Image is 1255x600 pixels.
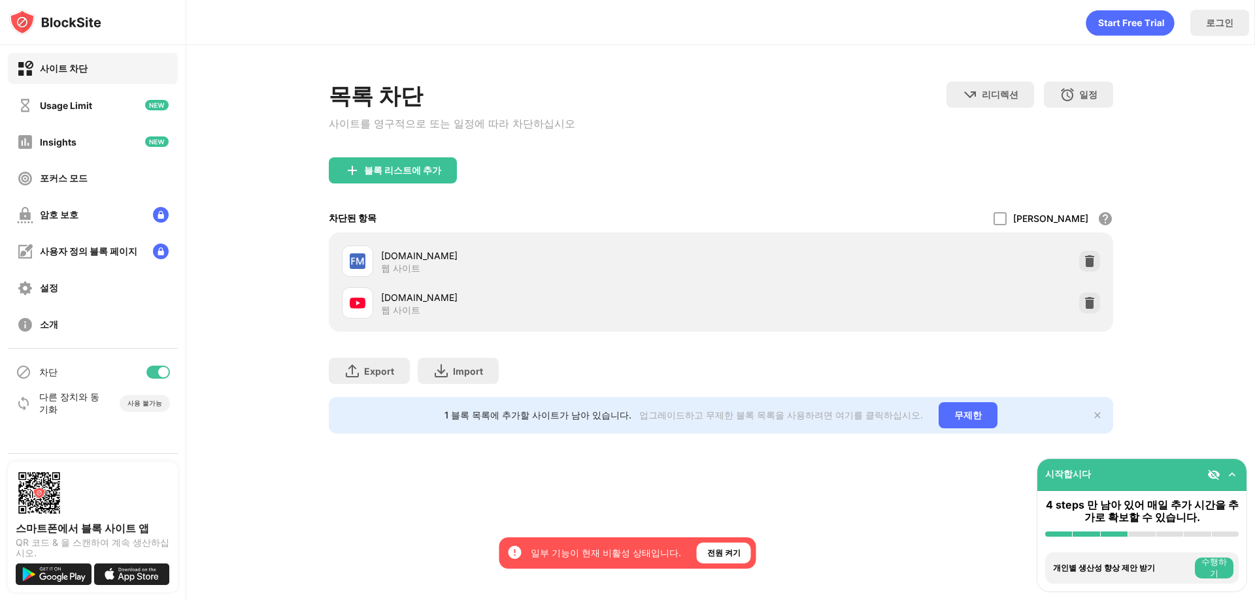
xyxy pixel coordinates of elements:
[329,212,376,225] div: 차단된 항목
[453,366,483,377] div: Import
[17,207,33,223] img: password-protection-off.svg
[16,469,63,516] img: options-page-qr-code.png
[16,563,92,585] img: get-it-on-google-play.svg
[1079,89,1097,101] div: 일정
[1206,17,1233,29] div: 로그인
[40,209,78,221] div: 암호 보호
[1045,499,1239,524] div: 4 steps 만 남아 있어 매일 추가 시간을 추가로 확보할 수 있습니다.
[16,396,31,411] img: sync-icon.svg
[329,82,575,112] div: 목록 차단
[381,262,420,274] div: 웹 사이트
[153,244,169,259] img: lock-menu.svg
[40,63,88,75] div: 사이트 차단
[16,364,31,380] img: blocking-icon.svg
[639,409,923,422] div: 업그레이드하고 무제한 블록 목록을 사용하려면 여기를 클릭하십시오.
[127,399,162,408] div: 사용 불가능
[17,134,33,150] img: insights-off.svg
[381,291,721,304] div: [DOMAIN_NAME]
[17,317,33,333] img: about-off.svg
[707,546,741,560] div: 전원 켜기
[939,402,997,428] div: 무제한
[9,9,101,35] img: logo-blocksite.svg
[16,537,170,558] div: QR 코드 & 을 스캔하여 계속 생산하십시오.
[17,244,33,260] img: customize-block-page-off.svg
[1086,10,1175,36] div: animation
[145,100,169,110] img: new-icon.svg
[17,170,33,187] img: focus-off.svg
[17,280,33,296] img: settings-off.svg
[381,249,721,262] div: [DOMAIN_NAME]
[39,391,107,416] div: 다른 장치와 동기화
[329,117,575,131] div: 사이트를 영구적으로 또는 일정에 따라 차단하십시오
[39,366,58,379] div: 차단
[40,172,88,185] div: 포커스 모드
[1013,213,1088,224] div: [PERSON_NAME]
[1226,468,1239,481] img: omni-setup-toggle.svg
[40,100,92,111] div: Usage Limit
[1207,468,1220,481] img: eye-not-visible.svg
[1092,410,1103,420] img: x-button.svg
[350,253,365,269] img: favicons
[381,304,420,316] div: 웹 사이트
[364,366,394,377] div: Export
[16,522,170,535] div: 스마트폰에서 블록 사이트 앱
[350,295,365,311] img: favicons
[507,545,523,560] img: error-circle-white.svg
[40,319,58,331] div: 소개
[94,563,170,585] img: download-on-the-app-store.svg
[40,136,76,148] div: Insights
[364,165,441,176] div: 블록 리스트에 추가
[1195,558,1233,578] button: 수행하기
[1045,468,1091,481] div: 시작합시다
[444,409,631,422] div: 1 블록 목록에 추가할 사이트가 남아 있습니다.
[40,282,58,294] div: 설정
[40,245,137,258] div: 사용자 정의 블록 페이지
[153,207,169,223] img: lock-menu.svg
[982,89,1018,101] div: 리디렉션
[17,61,33,77] img: block-on.svg
[145,136,169,147] img: new-icon.svg
[1053,563,1192,573] div: 개인별 생산성 향상 제안 받기
[531,546,681,560] div: 일부 기능이 현재 비활성 상태입니다.
[17,97,33,114] img: time-usage-off.svg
